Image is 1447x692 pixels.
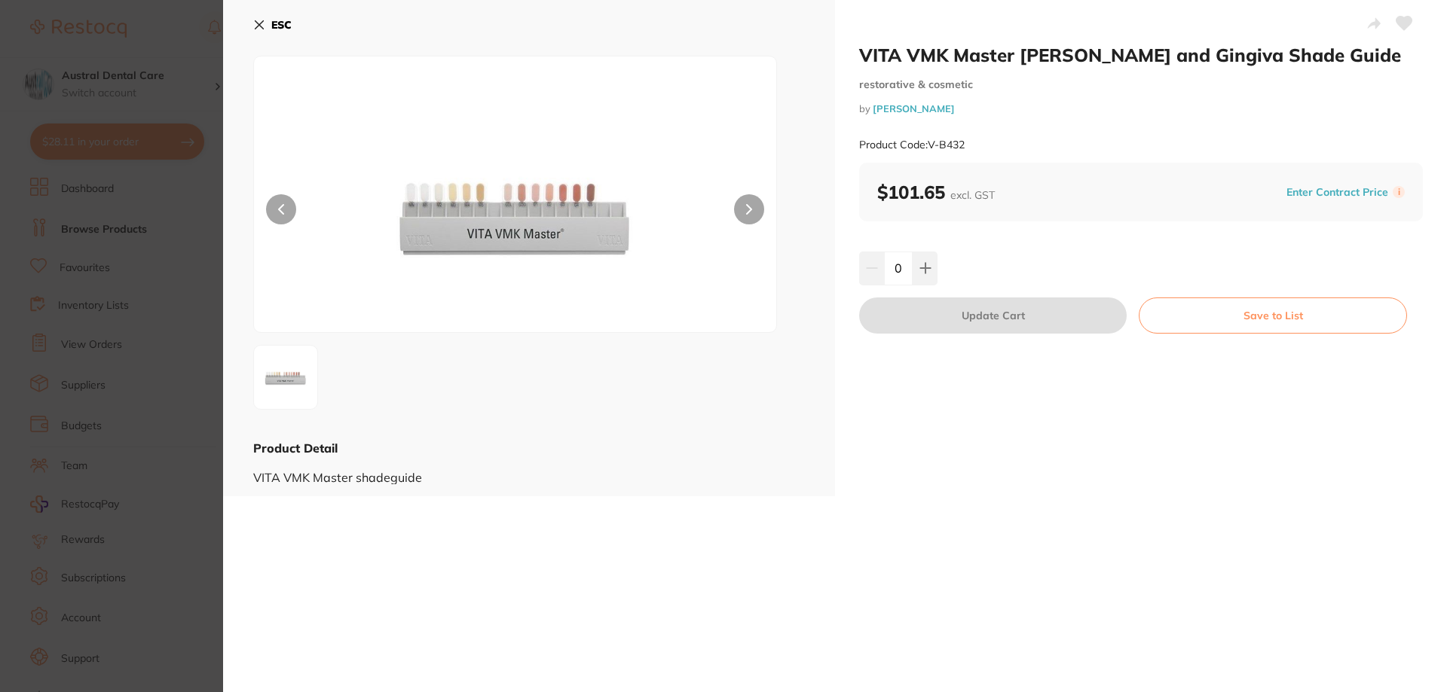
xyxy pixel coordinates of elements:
small: Product Code: V-B432 [859,139,965,151]
small: by [859,103,1423,114]
button: Save to List [1139,297,1407,334]
button: Update Cart [859,297,1127,334]
h2: VITA VMK Master [PERSON_NAME] and Gingiva Shade Guide [859,44,1423,66]
b: ESC [271,18,292,32]
a: [PERSON_NAME] [873,102,955,114]
img: cGc [259,350,313,404]
img: cGc [359,94,672,332]
label: i [1393,186,1405,198]
button: ESC [253,12,292,38]
button: Enter Contract Price [1282,185,1393,200]
small: restorative & cosmetic [859,78,1423,91]
b: $101.65 [877,181,995,203]
div: VITA VMK Master shadeguide [253,456,805,484]
b: Product Detail [253,441,338,456]
span: excl. GST [950,188,995,202]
